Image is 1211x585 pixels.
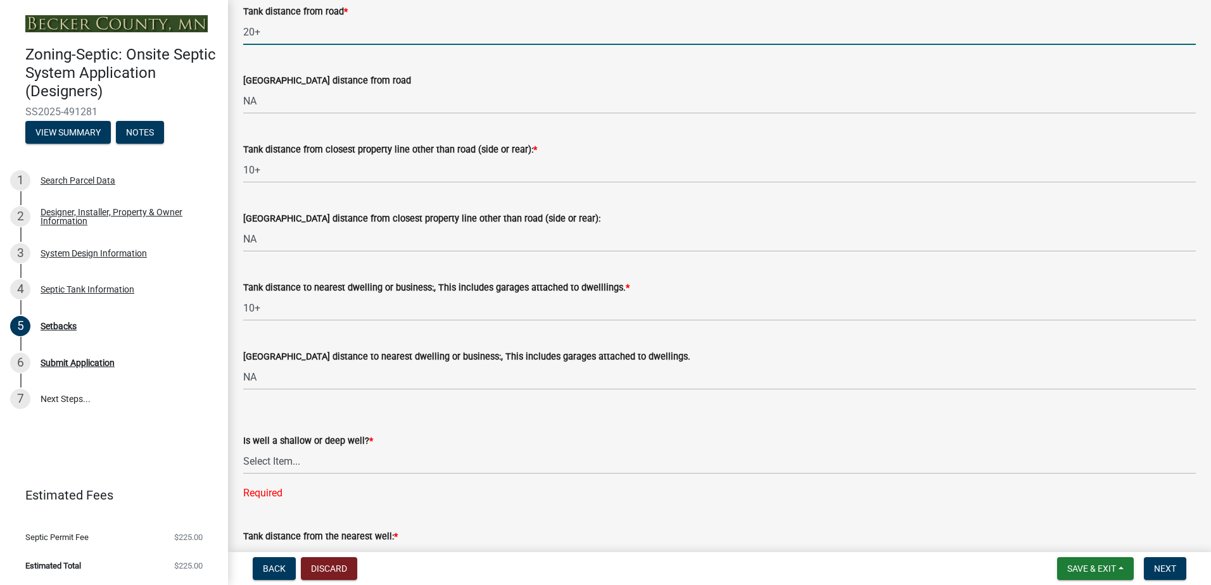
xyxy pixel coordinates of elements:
wm-modal-confirm: Notes [116,128,164,138]
button: Back [253,557,296,580]
div: Search Parcel Data [41,176,115,185]
button: Discard [301,557,357,580]
div: 4 [10,279,30,299]
label: Tank distance from road [243,8,348,16]
h4: Zoning-Septic: Onsite Septic System Application (Designers) [25,46,218,100]
span: $225.00 [174,562,203,570]
wm-modal-confirm: Summary [25,128,111,138]
div: 2 [10,206,30,227]
span: Back [263,563,286,574]
label: Tank distance to nearest dwelling or business:, This includes garages attached to dwelllings. [243,284,630,292]
span: SS2025-491281 [25,106,203,118]
div: 3 [10,243,30,263]
div: Setbacks [41,322,77,330]
span: Save & Exit [1067,563,1116,574]
div: Required [243,486,1196,501]
div: Designer, Installer, Property & Owner Information [41,208,208,225]
img: Becker County, Minnesota [25,15,208,32]
div: 6 [10,353,30,373]
span: $225.00 [174,533,203,541]
div: System Design Information [41,249,147,258]
div: 1 [10,170,30,191]
label: Tank distance from the nearest well: [243,532,398,541]
div: Septic Tank Information [41,285,134,294]
div: 5 [10,316,30,336]
span: Next [1154,563,1176,574]
label: [GEOGRAPHIC_DATA] distance from road [243,77,411,85]
label: [GEOGRAPHIC_DATA] distance from closest property line other than road (side or rear): [243,215,600,223]
button: View Summary [25,121,111,144]
label: Tank distance from closest property line other than road (side or rear): [243,146,537,154]
div: Submit Application [41,358,115,367]
a: Estimated Fees [10,482,208,508]
span: Estimated Total [25,562,81,570]
label: [GEOGRAPHIC_DATA] distance to nearest dwelling or business:, This includes garages attached to dw... [243,353,690,362]
button: Notes [116,121,164,144]
button: Save & Exit [1057,557,1134,580]
button: Next [1144,557,1186,580]
label: Is well a shallow or deep well? [243,437,373,446]
div: 7 [10,389,30,409]
span: Septic Permit Fee [25,533,89,541]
